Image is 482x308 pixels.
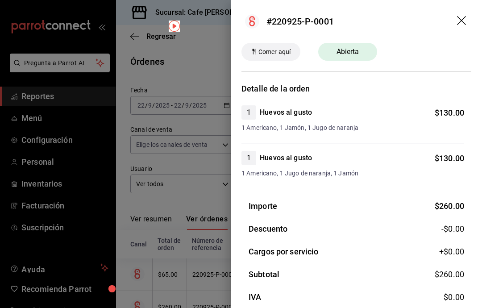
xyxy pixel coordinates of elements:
[249,291,261,303] h3: IVA
[260,107,312,118] h4: Huevos al gusto
[435,108,464,117] span: $ 130.00
[255,47,294,57] span: Comer aquí
[444,292,464,302] span: $ 0.00
[249,268,279,280] h3: Subtotal
[435,201,464,211] span: $ 260.00
[241,153,256,163] span: 1
[435,154,464,163] span: $ 130.00
[331,46,365,57] span: Abierta
[435,270,464,279] span: $ 260.00
[249,200,277,212] h3: Importe
[441,223,464,235] span: -$0.00
[241,123,464,133] span: 1 Americano, 1 Jamón, 1 Jugo de naranja
[249,223,287,235] h3: Descuento
[439,246,464,258] span: +$ 0.00
[241,107,256,118] span: 1
[266,15,334,28] div: #220925-P-0001
[241,169,464,178] span: 1 Americano, 1 Jugo de naranja, 1 Jamón
[457,16,468,27] button: drag
[241,83,471,95] h3: Detalle de la orden
[169,21,180,32] img: Tooltip marker
[249,246,319,258] h3: Cargos por servicio
[260,153,312,163] h4: Huevos al gusto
